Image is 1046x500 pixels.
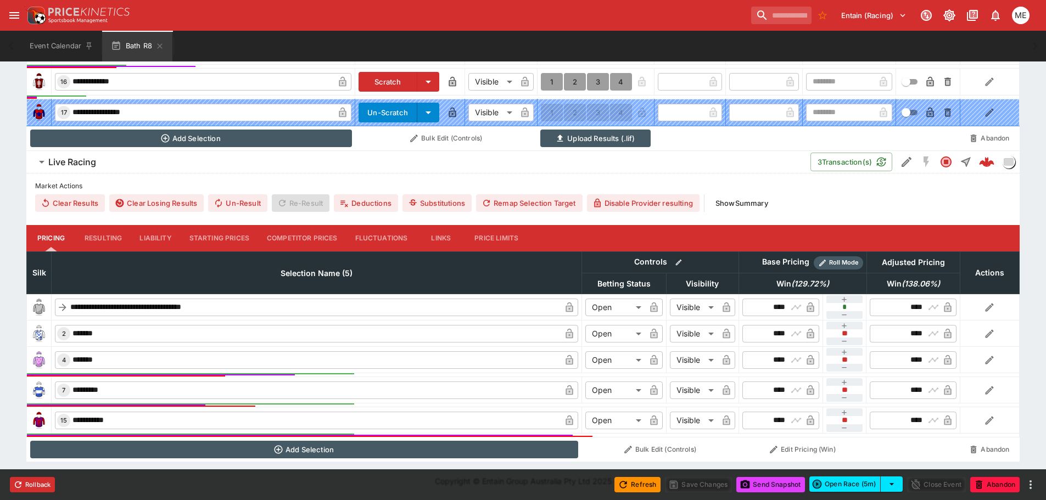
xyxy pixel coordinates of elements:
span: Roll Mode [825,258,863,267]
button: Fluctuations [346,225,417,251]
span: Re-Result [272,194,329,212]
button: No Bookmarks [814,7,831,24]
span: 2 [60,330,68,338]
span: Selection Name (5) [269,267,365,280]
button: Starting Prices [181,225,258,251]
button: Event Calendar [23,31,100,61]
button: Refresh [614,477,661,492]
div: Visible [670,412,718,429]
span: 16 [58,78,69,86]
em: ( 138.06 %) [902,277,940,290]
button: Abandon [963,130,1016,147]
button: Deductions [334,194,398,212]
button: Edit Detail [897,152,916,172]
button: select merge strategy [881,476,903,492]
div: Visible [670,325,718,342]
em: ( 129.72 %) [791,277,829,290]
th: Controls [581,251,739,273]
button: Pricing [26,225,76,251]
div: Visible [670,299,718,316]
div: Base Pricing [758,255,814,269]
span: 7 [60,386,68,394]
button: more [1024,478,1037,491]
button: Edit Pricing (Win) [742,441,863,458]
th: Actions [960,251,1019,294]
img: liveracing [1003,156,1015,168]
button: 1 [541,73,563,91]
div: Open [585,351,645,369]
div: Open [585,299,645,316]
button: Bath R8 [102,31,172,61]
button: Liability [131,225,180,251]
span: Win(138.06%) [875,277,952,290]
img: runner 7 [30,381,48,399]
button: Select Tenant [835,7,913,24]
img: runner 4 [30,351,48,369]
button: open drawer [4,5,24,25]
input: search [751,7,812,24]
th: Silk [27,251,52,294]
img: blank-silk.png [30,299,48,316]
button: Add Selection [30,441,579,458]
img: PriceKinetics Logo [24,4,46,26]
span: Visibility [674,277,731,290]
button: Links [416,225,466,251]
div: Open [585,381,645,399]
span: Mark an event as closed and abandoned. [970,478,1020,489]
button: Un-Scratch [359,103,417,122]
button: Abandon [963,441,1016,458]
button: ShowSummary [709,194,775,212]
div: Visible [468,104,516,121]
button: Toggle light/dark mode [939,5,959,25]
div: Open [585,325,645,342]
button: Open Race (5m) [809,476,881,492]
button: 2 [564,73,586,91]
img: runner 2 [30,325,48,342]
button: Un-Result [208,194,267,212]
div: split button [809,476,903,492]
img: logo-cerberus--red.svg [979,154,994,170]
span: 15 [58,417,69,424]
div: Open [585,412,645,429]
button: Remap Selection Target [476,194,583,212]
button: Abandon [970,477,1020,492]
span: 4 [60,356,68,364]
button: Resulting [76,225,131,251]
button: 3 [587,73,609,91]
div: Matt Easter [1012,7,1030,24]
button: Straight [956,152,976,172]
button: SGM Disabled [916,152,936,172]
button: Live Racing [26,151,810,173]
button: Bulk edit [672,255,686,269]
button: Clear Results [35,194,105,212]
th: Adjusted Pricing [866,251,960,273]
img: runner 16 [30,73,48,91]
img: PriceKinetics [48,8,130,16]
img: runner 17 [30,104,48,121]
button: Rollback [10,477,55,492]
button: Scratch [359,72,417,92]
button: Send Snapshot [736,477,805,492]
div: Visible [670,351,718,369]
button: Upload Results (.lif) [540,130,651,147]
button: Clear Losing Results [109,194,204,212]
svg: Closed [939,155,953,168]
span: 17 [59,109,69,116]
button: Competitor Prices [258,225,346,251]
span: Win(129.72%) [764,277,841,290]
button: Bulk Edit (Controls) [585,441,735,458]
button: Notifications [986,5,1005,25]
label: Market Actions [35,178,1011,194]
button: Documentation [963,5,982,25]
button: Closed [936,152,956,172]
img: runner 15 [30,412,48,429]
img: Sportsbook Management [48,18,108,23]
div: Visible [468,73,516,91]
h6: Live Racing [48,156,96,168]
button: 3Transaction(s) [810,153,892,171]
button: Add Selection [30,130,352,147]
button: Matt Easter [1009,3,1033,27]
button: Bulk Edit (Controls) [359,130,534,147]
div: Visible [670,381,718,399]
